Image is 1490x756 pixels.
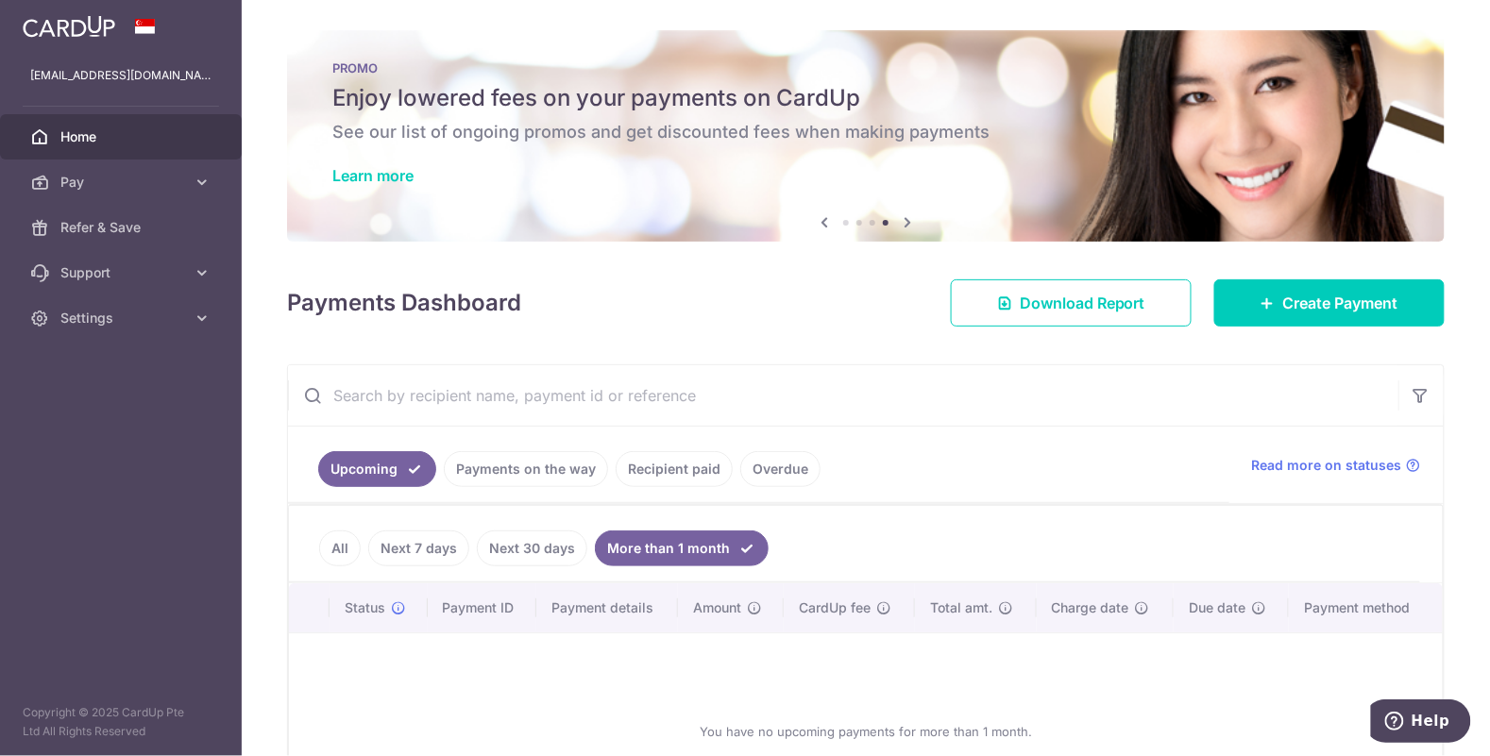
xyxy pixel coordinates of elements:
[287,30,1445,242] img: Latest Promos banner
[319,530,361,566] a: All
[1252,456,1421,475] a: Read more on statuses
[60,127,185,146] span: Home
[60,173,185,192] span: Pay
[799,598,871,617] span: CardUp fee
[288,365,1398,426] input: Search by recipient name, payment id or reference
[1189,598,1245,617] span: Due date
[332,83,1399,113] h5: Enjoy lowered fees on your payments on CardUp
[693,598,741,617] span: Amount
[318,451,436,487] a: Upcoming
[1214,279,1445,327] a: Create Payment
[1289,583,1443,632] th: Payment method
[332,166,414,185] a: Learn more
[1283,292,1398,314] span: Create Payment
[477,530,587,566] a: Next 30 days
[951,279,1192,327] a: Download Report
[1020,292,1145,314] span: Download Report
[332,60,1399,76] p: PROMO
[616,451,733,487] a: Recipient paid
[60,309,185,328] span: Settings
[536,583,678,632] th: Payment details
[1371,699,1471,747] iframe: Opens a widget where you can find more information
[444,451,608,487] a: Payments on the way
[345,598,385,617] span: Status
[332,121,1399,143] h6: See our list of ongoing promos and get discounted fees when making payments
[740,451,821,487] a: Overdue
[23,15,115,38] img: CardUp
[595,530,769,566] a: More than 1 month
[930,598,992,617] span: Total amt.
[368,530,469,566] a: Next 7 days
[428,583,537,632] th: Payment ID
[30,66,212,85] p: [EMAIL_ADDRESS][DOMAIN_NAME]
[287,286,521,320] h4: Payments Dashboard
[60,263,185,282] span: Support
[1252,456,1402,475] span: Read more on statuses
[60,218,185,237] span: Refer & Save
[1052,598,1129,617] span: Charge date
